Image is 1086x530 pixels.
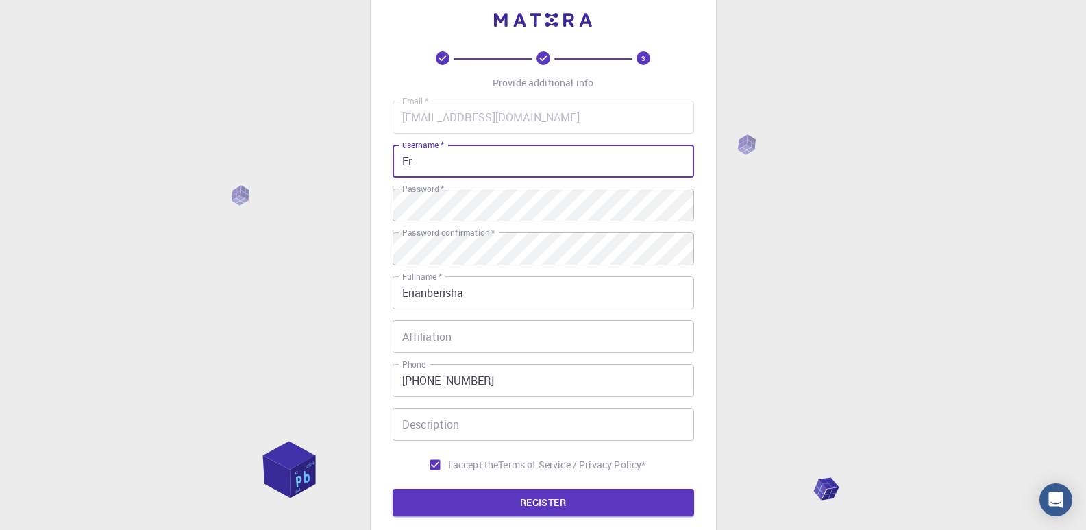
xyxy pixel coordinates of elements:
[402,271,442,282] label: Fullname
[402,183,444,195] label: Password
[393,489,694,516] button: REGISTER
[402,359,425,370] label: Phone
[402,139,444,151] label: username
[402,95,428,107] label: Email
[493,76,593,90] p: Provide additional info
[641,53,645,63] text: 3
[1039,483,1072,516] div: Open Intercom Messenger
[402,227,495,239] label: Password confirmation
[448,458,499,472] span: I accept the
[498,458,645,472] a: Terms of Service / Privacy Policy*
[498,458,645,472] p: Terms of Service / Privacy Policy *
